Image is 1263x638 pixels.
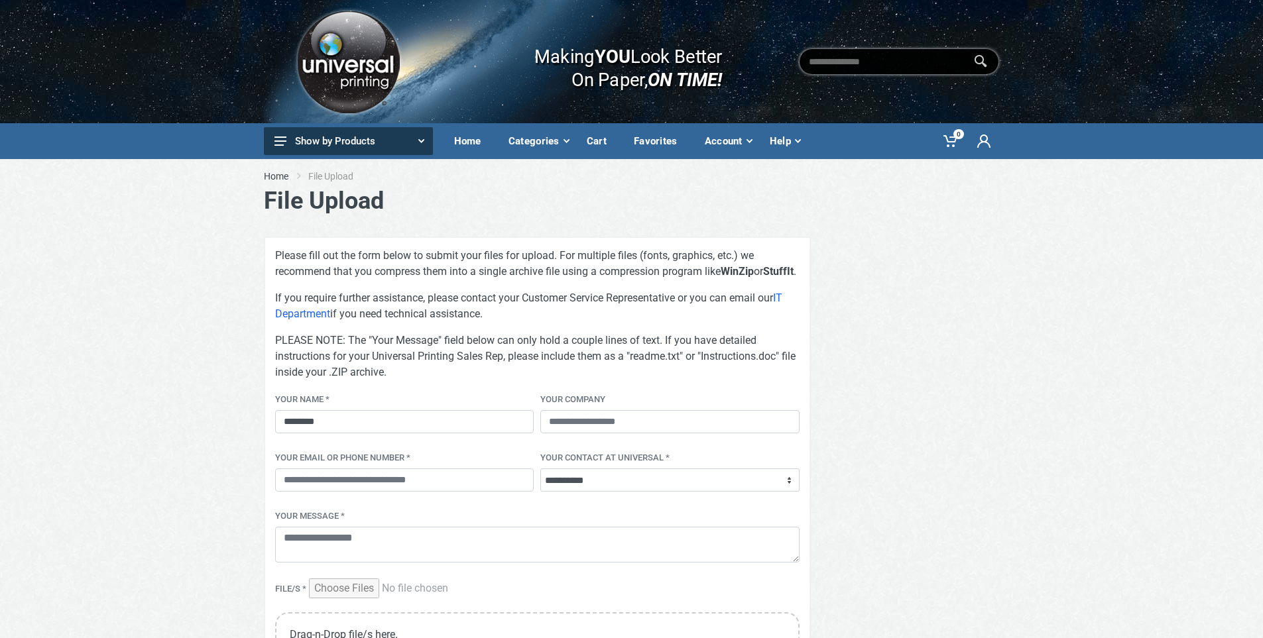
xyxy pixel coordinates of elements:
[953,129,964,139] span: 0
[292,6,404,118] img: Logo.png
[264,187,1000,215] h1: File Upload
[625,123,695,159] a: Favorites
[760,127,809,155] div: Help
[308,170,373,183] li: File Upload
[934,123,968,159] a: 0
[695,127,760,155] div: Account
[275,248,800,280] p: Please fill out the form below to submit your files for upload. For multiple files (fonts, graphi...
[445,127,499,155] div: Home
[264,170,288,183] a: Home
[275,582,306,597] label: File/s *
[275,509,345,524] label: Your Message *
[499,127,577,155] div: Categories
[509,32,723,91] div: Making Look Better On Paper,
[540,393,605,407] label: Your Company
[264,127,433,155] button: Show by Products
[275,393,330,407] label: Your Name *
[275,290,800,322] p: If you require further assistance, please contact your Customer Service Representative or you can...
[264,170,1000,183] nav: breadcrumb
[445,123,499,159] a: Home
[625,127,695,155] div: Favorites
[577,127,625,155] div: Cart
[275,333,800,380] p: PLEASE NOTE: The "Your Message" field below can only hold a couple lines of text. If you have det...
[648,68,722,91] i: ON TIME!
[595,45,631,68] b: YOU
[721,265,754,278] strong: WinZip
[275,451,410,466] label: YOUR EMAIL OR PHONE NUMBER *
[577,123,625,159] a: Cart
[763,265,794,278] strong: StuffIt
[540,451,670,466] label: Your contact at Universal *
